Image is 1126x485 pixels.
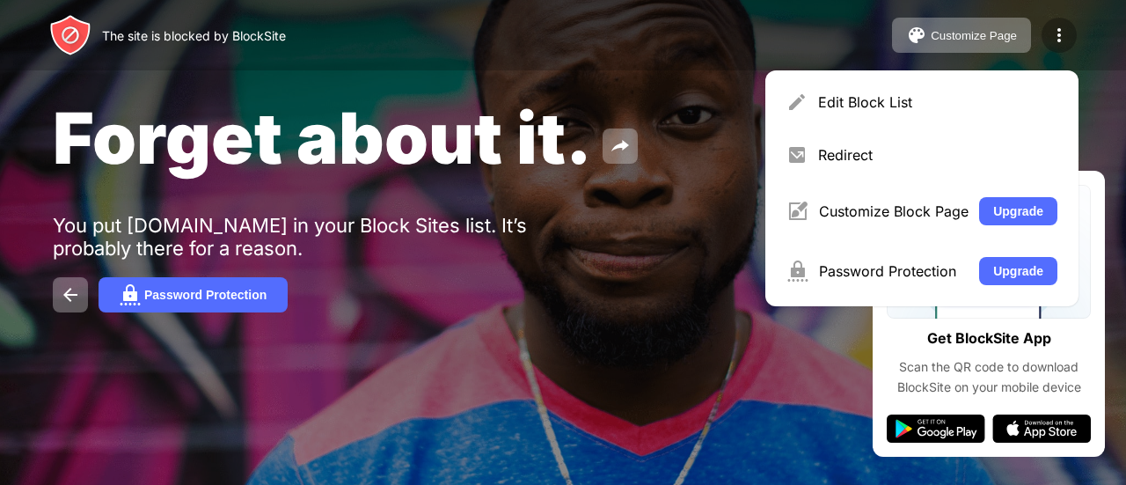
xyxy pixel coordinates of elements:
button: Customize Page [892,18,1031,53]
img: menu-pencil.svg [786,92,808,113]
div: Redirect [818,146,1057,164]
img: menu-customize.svg [786,201,808,222]
img: header-logo.svg [49,14,91,56]
img: back.svg [60,284,81,305]
button: Upgrade [979,257,1057,285]
button: Upgrade [979,197,1057,225]
img: google-play.svg [887,415,985,443]
img: menu-icon.svg [1049,25,1070,46]
div: The site is blocked by BlockSite [102,28,286,43]
span: Forget about it. [53,95,592,180]
img: menu-password.svg [786,261,808,282]
img: password.svg [120,284,141,305]
button: Password Protection [99,277,288,312]
div: You put [DOMAIN_NAME] in your Block Sites list. It’s probably there for a reason. [53,214,596,260]
div: Customize Block Page [819,202,969,220]
div: Password Protection [819,262,969,280]
img: share.svg [610,136,631,157]
div: Edit Block List [818,93,1057,111]
img: pallet.svg [906,25,927,46]
img: app-store.svg [992,415,1091,443]
div: Password Protection [144,288,267,302]
div: Customize Page [931,29,1017,42]
img: menu-redirect.svg [786,144,808,165]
